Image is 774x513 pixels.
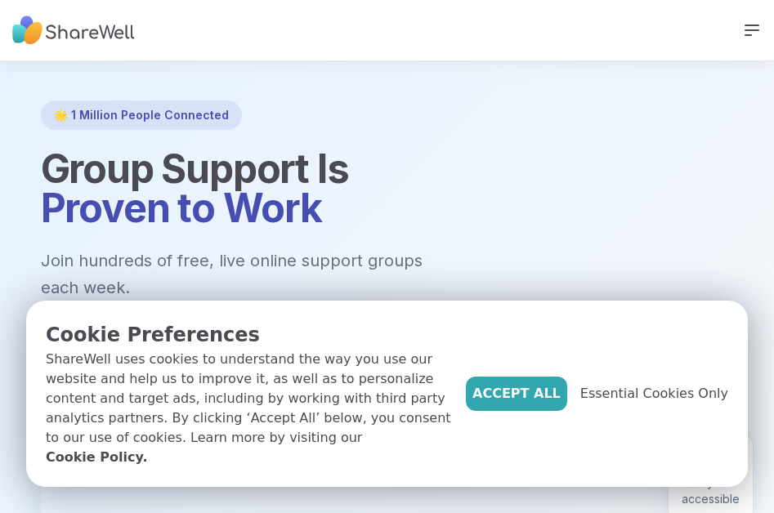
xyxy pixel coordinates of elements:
[682,475,740,507] div: Always accessible
[41,248,512,301] p: Join hundreds of free, live online support groups each week.
[580,384,728,404] span: Essential Cookies Only
[46,320,453,350] p: Cookie Preferences
[41,100,242,130] div: 🌟 1 Million People Connected
[46,350,453,467] p: ShareWell uses cookies to understand the way you use our website and help us to improve it, as we...
[12,8,135,53] img: ShareWell Nav Logo
[46,448,147,467] a: Cookie Policy.
[466,377,567,411] button: Accept All
[472,384,561,404] span: Accept All
[41,149,734,228] h1: Group Support Is
[41,184,322,232] span: Proven to Work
